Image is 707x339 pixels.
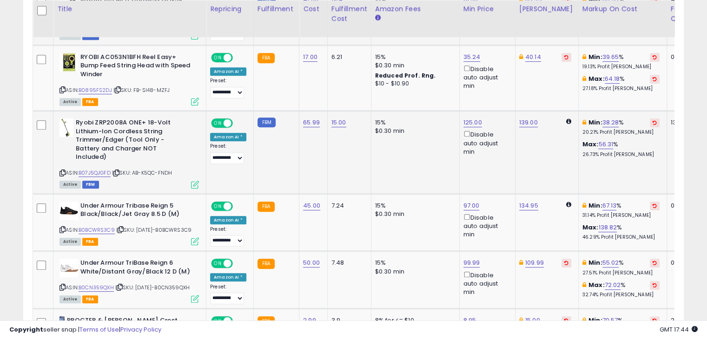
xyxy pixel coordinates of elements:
div: [PERSON_NAME] [519,4,575,14]
div: 0 [671,259,700,267]
span: OFF [231,119,246,127]
b: Min: [588,258,602,267]
div: 6.21 [331,53,364,61]
div: Amazon Fees [375,4,456,14]
p: 31.14% Profit [PERSON_NAME] [582,212,660,219]
a: 17.00 [303,52,317,62]
b: Min: [588,52,602,61]
p: 19.13% Profit [PERSON_NAME] [582,64,660,70]
div: 15% [375,259,452,267]
a: 65.99 [303,118,320,127]
div: Fulfillment Cost [331,4,367,24]
a: 139.00 [519,118,538,127]
div: % [582,118,660,136]
img: 21cl-f3IfqL._SL40_.jpg [59,118,73,137]
div: Min Price [463,4,511,14]
div: % [582,202,660,219]
span: All listings currently available for purchase on Amazon [59,98,81,106]
div: Amazon AI * [210,273,246,281]
small: Amazon Fees. [375,14,381,22]
p: 27.51% Profit [PERSON_NAME] [582,270,660,276]
div: $0.30 min [375,210,452,218]
p: 32.74% Profit [PERSON_NAME] [582,292,660,298]
div: % [582,53,660,70]
p: 46.29% Profit [PERSON_NAME] [582,234,660,241]
img: 31Jtt2ia4dL._SL40_.jpg [59,202,78,220]
img: 31uJ68nKC9L._SL40_.jpg [59,259,78,277]
div: Amazon AI * [210,216,246,224]
small: FBA [258,53,275,63]
span: 2025-09-13 17:44 GMT [660,325,698,334]
div: 15% [375,53,452,61]
b: Ryobi ZRP2008A ONE+ 18-Volt Lithium-Ion Cordless String Trimmer/Edger (Tool Only - Battery and Ch... [76,118,189,164]
div: Disable auto adjust min [463,129,508,156]
div: Preset: [210,226,246,247]
div: ASIN: [59,53,199,104]
b: Max: [588,280,605,289]
a: 67.13 [602,201,617,210]
a: 72.02 [605,280,621,290]
p: 26.73% Profit [PERSON_NAME] [582,151,660,158]
a: B0CN359QXH [79,284,114,292]
span: FBA [82,98,98,106]
div: $0.30 min [375,127,452,135]
span: ON [212,119,224,127]
a: 40.14 [525,52,541,62]
span: | SKU: FB-SI48-MZFJ [113,86,170,94]
span: FBA [82,295,98,303]
a: 38.28 [602,118,619,127]
span: OFF [231,53,246,61]
div: 7.24 [331,202,364,210]
div: 0 [671,53,700,61]
div: Markup on Cost [582,4,663,14]
span: | SKU: [DATE]-B0CN359QXH [115,284,190,291]
a: Privacy Policy [120,325,161,334]
div: % [582,223,660,241]
div: Repricing [210,4,250,14]
div: % [582,140,660,157]
div: 7.48 [331,259,364,267]
b: Under Armour TriBase Reign 6 White/Distant Gray/Black 12 D (M) [80,259,193,278]
p: 20.21% Profit [PERSON_NAME] [582,129,660,136]
img: 51WUqVzaDyL._SL40_.jpg [59,53,78,72]
div: Cost [303,4,324,14]
div: $0.30 min [375,61,452,70]
span: FBM [82,181,99,189]
b: Min: [588,118,602,127]
span: All listings currently available for purchase on Amazon [59,295,81,303]
a: B07J5QJGFD [79,169,111,177]
b: Under Armour Tribase Reign 5 Black/Black/Jet Gray 8.5 D (M) [80,202,193,221]
span: OFF [231,260,246,267]
a: 134.95 [519,201,538,210]
strong: Copyright [9,325,43,334]
span: | SKU: AB-K5QC-FNDH [112,169,172,176]
a: 64.18 [605,74,620,84]
div: Amazon AI * [210,133,246,141]
div: ASIN: [59,118,199,187]
span: | SKU: [DATE]-B0BCWRS3C9 [116,226,192,234]
a: 125.00 [463,118,482,127]
div: Preset: [210,78,246,98]
p: 27.18% Profit [PERSON_NAME] [582,85,660,92]
a: 15.00 [331,118,346,127]
div: Amazon AI * [210,67,246,76]
span: FBA [82,238,98,246]
div: Fulfillable Quantity [671,4,703,24]
a: 45.00 [303,201,320,210]
span: ON [212,260,224,267]
a: 39.65 [602,52,619,62]
div: % [582,259,660,276]
div: $10 - $10.90 [375,80,452,88]
b: Max: [582,140,599,149]
div: Preset: [210,284,246,305]
div: ASIN: [59,202,199,245]
div: 15% [375,202,452,210]
a: 35.24 [463,52,481,62]
small: FBA [258,259,275,269]
div: Preset: [210,143,246,164]
span: ON [212,202,224,210]
div: seller snap | | [9,326,161,334]
div: ASIN: [59,259,199,302]
div: % [582,281,660,298]
a: 97.00 [463,201,480,210]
